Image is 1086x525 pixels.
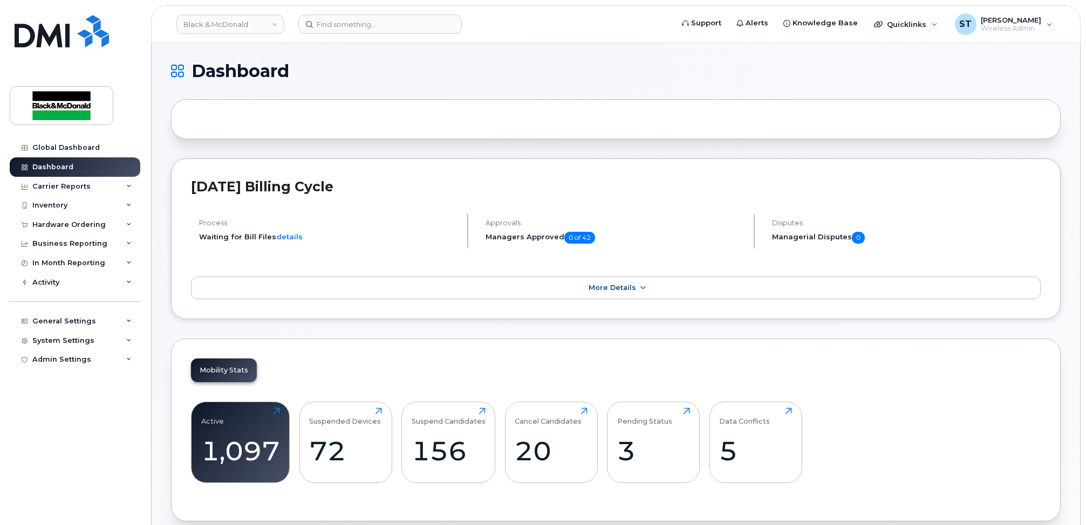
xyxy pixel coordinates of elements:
h4: Process [199,219,458,227]
span: More Details [589,284,636,292]
div: 3 [617,435,690,467]
div: 5 [719,435,792,467]
a: Suspended Devices72 [309,407,382,476]
div: 156 [412,435,486,467]
div: Data Conflicts [719,407,770,425]
div: 20 [515,435,588,467]
div: Suspended Devices [309,407,381,425]
div: Cancel Candidates [515,407,582,425]
li: Waiting for Bill Files [199,232,458,242]
a: Active1,097 [201,407,280,476]
a: Suspend Candidates156 [412,407,486,476]
span: 0 of 42 [564,232,595,244]
span: 0 [852,232,865,244]
h5: Managerial Disputes [772,232,1041,244]
h4: Approvals [486,219,745,227]
h4: Disputes [772,219,1041,227]
a: Cancel Candidates20 [515,407,588,476]
a: Data Conflicts5 [719,407,792,476]
h5: Managers Approved [486,232,745,244]
span: Dashboard [192,63,289,79]
a: details [276,232,303,241]
div: 72 [309,435,382,467]
div: Suspend Candidates [412,407,486,425]
h2: [DATE] Billing Cycle [191,178,1041,195]
div: 1,097 [201,435,280,467]
div: Active [201,407,224,425]
div: Pending Status [617,407,672,425]
a: Pending Status3 [617,407,690,476]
